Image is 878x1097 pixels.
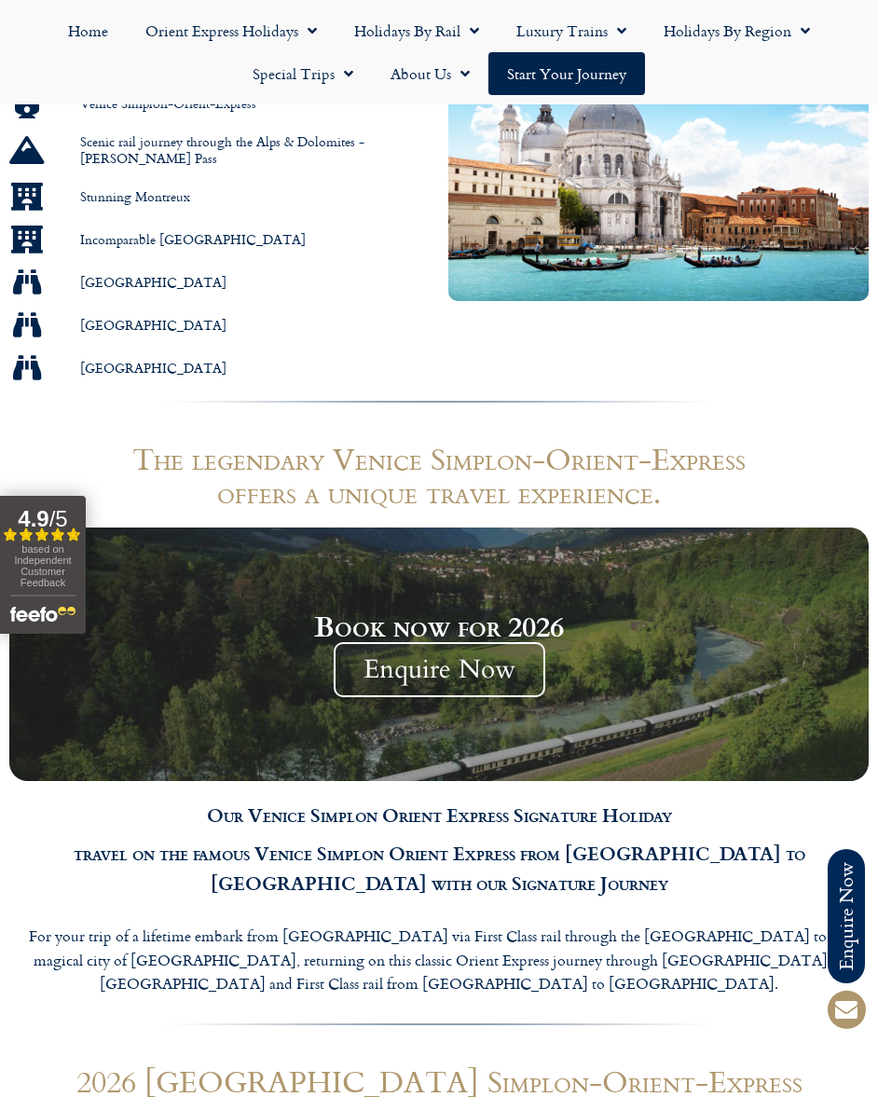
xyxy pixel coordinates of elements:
a: Home [49,9,127,52]
span: Enquire Now [334,642,545,697]
a: Special Trips [234,52,372,95]
a: Holidays by Rail [336,9,498,52]
span: [GEOGRAPHIC_DATA] [75,274,226,292]
span: Venice Simplon-Orient-Express [75,95,256,113]
span: Our Venice Simplon Orient Express Signature Holiday [207,801,672,829]
a: Start your Journey [488,52,645,95]
span: Incomparable [GEOGRAPHIC_DATA] [75,231,306,249]
p: For your trip of a lifetime embark from [GEOGRAPHIC_DATA] via First Class rail through the [GEOGR... [9,925,869,996]
a: Book now for 2026 Enquire Now [9,528,869,781]
a: Holidays by Region [645,9,829,52]
h1: The legendary Venice Simplon-Orient-Express [9,442,869,475]
nav: Menu [9,9,869,95]
h2: Book now for 2026 [42,610,836,642]
h1: offers a unique travel experience. [9,475,869,509]
img: Grand Canal and Basilica Santa Maria della Salute, Venice, Italy [448,21,869,302]
span: Scenic rail journey through the Alps & Dolomites - [PERSON_NAME] Pass [75,133,431,168]
a: About Us [372,52,488,95]
a: Luxury Trains [498,9,645,52]
a: Orient Express Holidays [127,9,336,52]
span: travel on the famous Venice Simplon Orient Express from [GEOGRAPHIC_DATA] to [GEOGRAPHIC_DATA] wi... [74,839,805,897]
span: Stunning Montreux [75,188,190,206]
span: [GEOGRAPHIC_DATA] [75,360,226,377]
span: [GEOGRAPHIC_DATA] [75,317,226,335]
